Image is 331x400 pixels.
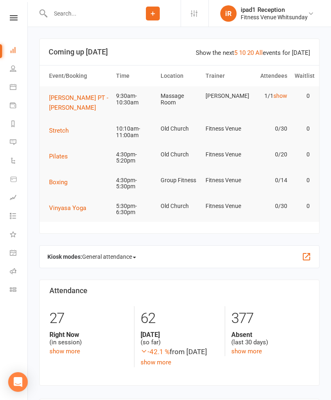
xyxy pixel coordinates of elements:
[157,119,201,138] td: Old Church
[239,49,246,56] a: 10
[49,204,86,212] span: Vinyasa Yoga
[112,86,157,112] td: 9:30am-10:30am
[8,372,28,392] div: Open Intercom Messenger
[49,203,92,213] button: Vinyasa Yoga
[10,226,28,244] a: What's New
[141,331,219,346] div: (so far)
[291,119,313,138] td: 0
[291,145,313,164] td: 0
[141,348,170,356] span: -42.1 %
[10,244,28,263] a: General attendance kiosk mode
[10,79,28,97] a: Calendar
[112,145,157,171] td: 4:30pm-5:20pm
[49,94,108,111] span: [PERSON_NAME] PT - [PERSON_NAME]
[49,177,73,187] button: Boxing
[202,86,246,106] td: [PERSON_NAME]
[196,48,310,58] div: Show the next events for [DATE]
[157,86,201,112] td: Massage Room
[202,171,246,190] td: Fitness Venue
[49,306,128,331] div: 27
[202,197,246,216] td: Fitness Venue
[157,145,201,164] td: Old Church
[231,348,262,355] a: show more
[291,171,313,190] td: 0
[47,253,82,260] strong: Kiosk modes:
[10,263,28,281] a: Roll call kiosk mode
[49,331,128,339] strong: Right Now
[141,306,219,331] div: 62
[291,197,313,216] td: 0
[48,8,125,19] input: Search...
[246,119,291,138] td: 0/30
[291,66,313,86] th: Waitlist
[10,281,28,300] a: Class kiosk mode
[291,86,313,106] td: 0
[49,348,80,355] a: show more
[49,151,74,161] button: Pilates
[202,145,246,164] td: Fitness Venue
[49,331,128,346] div: (in session)
[49,93,109,113] button: [PERSON_NAME] PT - [PERSON_NAME]
[246,66,291,86] th: Attendees
[202,66,246,86] th: Trainer
[10,171,28,189] a: Product Sales
[10,189,28,208] a: Assessments
[10,60,28,79] a: People
[49,48,310,56] h3: Coming up [DATE]
[241,14,308,21] div: Fitness Venue Whitsunday
[112,197,157,222] td: 5:30pm-6:30pm
[141,359,171,366] a: show more
[157,66,201,86] th: Location
[246,145,291,164] td: 0/20
[241,6,308,14] div: ipad1 Reception
[49,127,69,134] span: Stretch
[246,197,291,216] td: 0/30
[112,119,157,145] td: 10:10am-11:00am
[49,179,67,186] span: Boxing
[82,250,136,263] span: General attendance
[220,5,237,22] div: iR
[202,119,246,138] td: Fitness Venue
[234,49,237,56] a: 5
[231,331,309,346] div: (last 30 days)
[10,115,28,134] a: Reports
[246,86,291,106] td: 1/1
[10,97,28,115] a: Payments
[10,42,28,60] a: Dashboard
[231,306,309,331] div: 377
[45,66,112,86] th: Event/Booking
[247,49,254,56] a: 20
[157,171,201,190] td: Group Fitness
[157,197,201,216] td: Old Church
[141,346,219,357] div: from [DATE]
[273,93,287,99] a: show
[49,287,309,295] h3: Attendance
[231,331,309,339] strong: Absent
[255,49,263,56] a: All
[49,153,68,160] span: Pilates
[141,331,219,339] strong: [DATE]
[246,171,291,190] td: 0/14
[112,171,157,197] td: 4:30pm-5:30pm
[112,66,157,86] th: Time
[49,126,74,136] button: Stretch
